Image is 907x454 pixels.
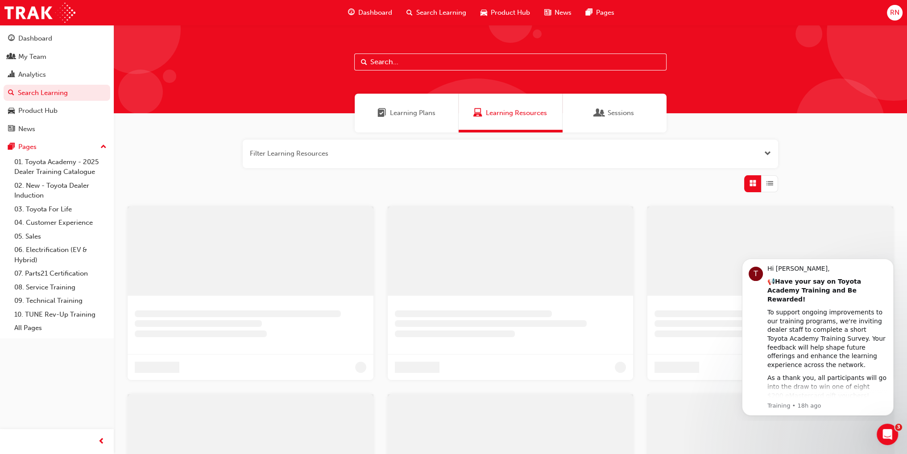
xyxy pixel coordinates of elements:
span: guage-icon [348,7,355,18]
span: Learning Resources [473,108,482,118]
span: News [555,8,572,18]
span: Product Hub [491,8,530,18]
span: RN [890,8,899,18]
span: Learning Plans [377,108,386,118]
span: Sessions [595,108,604,118]
a: 03. Toyota For Life [11,202,110,216]
a: 06. Electrification (EV & Hybrid) [11,243,110,267]
a: 05. Sales [11,230,110,244]
img: Trak [4,3,75,23]
button: RN [887,5,903,21]
a: Product Hub [4,103,110,119]
span: Sessions [608,108,634,118]
a: 10. TUNE Rev-Up Training [11,308,110,322]
span: Learning Resources [486,108,547,118]
a: pages-iconPages [579,4,621,22]
span: car-icon [8,107,15,115]
span: Grid [750,178,756,189]
span: news-icon [544,7,551,18]
div: Analytics [18,70,46,80]
button: Open the filter [764,149,771,159]
div: News [18,124,35,134]
button: Pages [4,139,110,155]
span: prev-icon [98,436,105,447]
span: Search [361,57,367,67]
span: people-icon [8,53,15,61]
a: 02. New - Toyota Dealer Induction [11,179,110,202]
span: up-icon [100,141,107,153]
a: News [4,121,110,137]
a: Learning ResourcesLearning Resources [459,94,563,132]
span: Dashboard [358,8,392,18]
span: pages-icon [586,7,592,18]
input: Search... [354,54,667,70]
a: 01. Toyota Academy - 2025 Dealer Training Catalogue [11,155,110,179]
div: My Team [18,52,46,62]
span: chart-icon [8,71,15,79]
span: Search Learning [416,8,466,18]
iframe: Intercom live chat [877,424,898,445]
div: Pages [18,142,37,152]
span: search-icon [406,7,413,18]
a: Learning PlansLearning Plans [355,94,459,132]
span: 3 [895,424,902,431]
span: Learning Plans [390,108,435,118]
span: Pages [596,8,614,18]
span: search-icon [8,89,14,97]
a: Search Learning [4,85,110,101]
a: 09. Technical Training [11,294,110,308]
a: Analytics [4,66,110,83]
a: news-iconNews [537,4,579,22]
a: guage-iconDashboard [341,4,399,22]
span: news-icon [8,125,15,133]
div: Dashboard [18,33,52,44]
a: All Pages [11,321,110,335]
a: search-iconSearch Learning [399,4,473,22]
span: car-icon [480,7,487,18]
span: pages-icon [8,143,15,151]
iframe: Intercom notifications message [729,251,907,421]
div: Product Hub [18,106,58,116]
a: SessionsSessions [563,94,667,132]
span: List [766,178,773,189]
a: 07. Parts21 Certification [11,267,110,281]
a: car-iconProduct Hub [473,4,537,22]
a: 08. Service Training [11,281,110,294]
button: DashboardMy TeamAnalyticsSearch LearningProduct HubNews [4,29,110,139]
a: Dashboard [4,30,110,47]
a: My Team [4,49,110,65]
span: guage-icon [8,35,15,43]
a: 04. Customer Experience [11,216,110,230]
